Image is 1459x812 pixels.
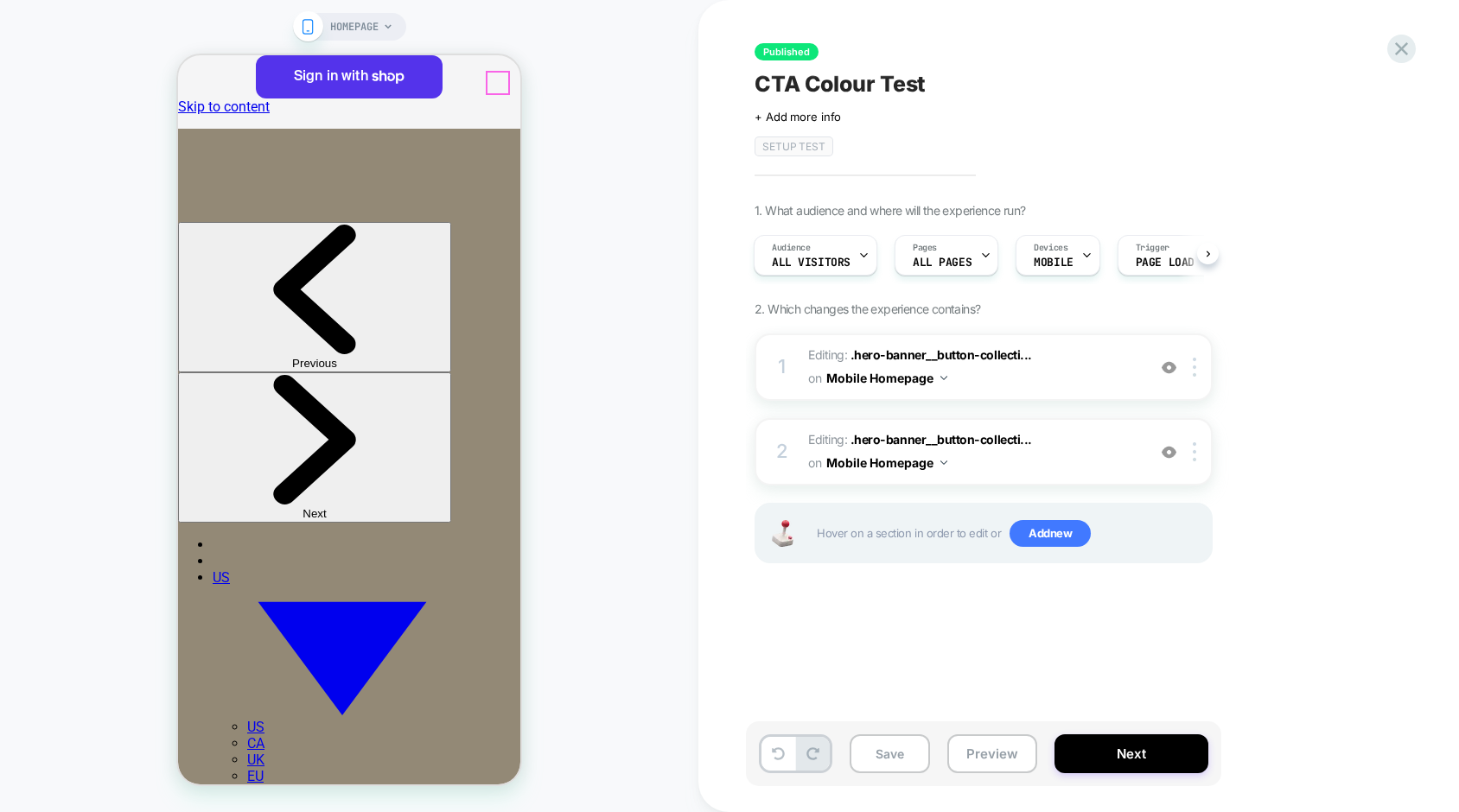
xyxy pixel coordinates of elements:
[755,43,819,60] span: Published
[35,514,342,663] a: US
[264,657,325,712] iframe: Gorgias live chat messenger
[1136,257,1195,269] span: Page Load
[755,301,980,316] span: 2. Which changes the experience contains?
[69,696,86,713] a: UK
[1162,360,1176,375] img: crossed eye
[808,428,1137,475] span: Editing :
[1136,242,1169,254] span: Trigger
[1054,734,1208,773] button: Next
[755,71,926,97] span: CTA Colour Test
[817,520,1202,548] span: Hover on a section in order to edit or
[940,460,947,465] img: down arrow
[913,257,972,269] span: ALL PAGES
[330,13,379,41] span: HOMEPAGE
[69,680,86,696] a: CA
[1193,442,1196,461] img: close
[755,110,841,124] span: + Add more info
[826,450,947,475] button: Mobile Homepage
[808,452,821,473] span: on
[69,663,86,680] a: US
[774,350,791,384] div: 1
[114,301,159,314] span: Previous
[850,734,930,773] button: Save
[913,242,937,254] span: Pages
[69,713,86,729] a: EU
[1034,242,1067,254] span: Devices
[1010,520,1091,548] span: Add new
[808,367,821,389] span: on
[826,365,947,390] button: Mobile Homepage
[755,136,833,156] span: SETUP TEST
[755,203,1025,218] span: 1. What audience and where will the experience run?
[772,242,811,254] span: Audience
[1193,358,1196,377] img: close
[1034,257,1073,269] span: MOBILE
[851,432,1032,447] span: .hero-banner__button-collecti...
[35,514,342,530] nav: US
[808,344,1137,390] span: Editing :
[1162,445,1176,460] img: crossed eye
[940,376,947,380] img: down arrow
[851,347,1032,362] span: .hero-banner__button-collecti...
[765,520,800,547] img: Joystick
[772,257,851,269] span: All Visitors
[947,734,1037,773] button: Preview
[774,435,791,469] div: 2
[124,452,148,465] span: Next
